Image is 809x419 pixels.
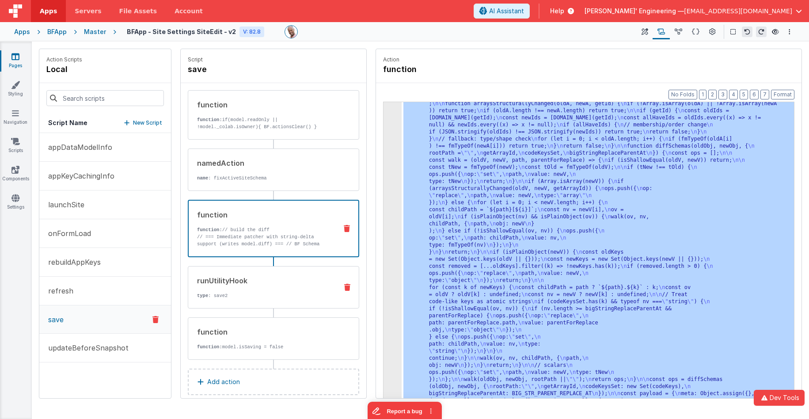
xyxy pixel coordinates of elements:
[75,7,101,15] span: Servers
[197,99,330,110] div: function
[729,90,738,99] button: 4
[133,118,162,127] p: New Script
[43,314,64,325] p: save
[585,7,684,15] span: [PERSON_NAME]' Engineering —
[43,142,112,152] p: appDataModelInfo
[43,257,101,267] p: rebuildAppKeys
[39,133,171,162] button: appDataModelInfo
[207,377,240,387] p: Add action
[718,90,727,99] button: 3
[84,27,106,36] div: Master
[699,90,706,99] button: 1
[668,90,697,99] button: No Folds
[119,7,157,15] span: File Assets
[474,4,530,19] button: AI Assistant
[585,7,802,15] button: [PERSON_NAME]' Engineering — [EMAIL_ADDRESS][DOMAIN_NAME]
[197,233,330,311] p: // === Immediate patcher with string-delta support (writes model.diff) === // BF Schema Patcher —...
[124,118,162,127] button: New Script
[754,390,805,406] button: Dev Tools
[489,7,524,15] span: AI Assistant
[46,56,82,63] p: Action Scripts
[127,28,236,35] h4: BFApp - Site Settings SiteEdit - v2
[40,7,57,15] span: Apps
[384,1,402,419] div: 3
[39,248,171,277] button: rebuildAppKeys
[43,343,129,353] p: updateBeforeSnapshot
[14,27,30,36] div: Apps
[39,334,171,362] button: updateBeforeSnapshot
[39,219,171,248] button: onFormLoad
[188,369,359,395] button: Add action
[197,209,330,220] div: function
[285,26,297,38] img: 11ac31fe5dc3d0eff3fbbbf7b26fa6e1
[197,158,330,168] div: namedAction
[197,275,330,286] div: runUtilityHook
[197,293,208,298] strong: type
[46,90,164,106] input: Search scripts
[784,27,795,37] button: Options
[43,199,84,210] p: launchSite
[43,228,91,239] p: onFormLoad
[43,286,73,296] p: refresh
[239,27,264,37] div: V: 82.8
[197,117,222,122] strong: function:
[39,162,171,190] button: appKeyCachingInfo
[197,175,330,182] p: : fixActiveSiteSchema
[188,56,359,63] p: Script
[39,305,171,334] button: save
[48,118,87,127] h5: Script Name
[46,63,82,76] h4: local
[550,7,564,15] span: Help
[750,90,759,99] button: 6
[383,56,794,63] p: Action
[39,277,171,305] button: refresh
[684,7,792,15] span: [EMAIL_ADDRESS][DOMAIN_NAME]
[39,190,171,219] button: launchSite
[188,63,320,76] h4: save
[47,27,67,36] div: BFApp
[197,327,330,337] div: function
[197,292,330,299] p: : save2
[771,90,794,99] button: Format
[197,175,208,181] strong: name
[383,63,516,76] h4: function
[740,90,748,99] button: 5
[43,171,114,181] p: appKeyCachingInfo
[197,343,330,350] p: model.isSaving = false
[197,344,222,350] strong: function:
[197,116,330,130] p: if(model.readOnly || !model._colab.isOwner){ BF.actionsClear() }
[760,90,769,99] button: 7
[197,227,222,232] strong: function:
[708,90,717,99] button: 2
[197,226,330,233] p: // build the diff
